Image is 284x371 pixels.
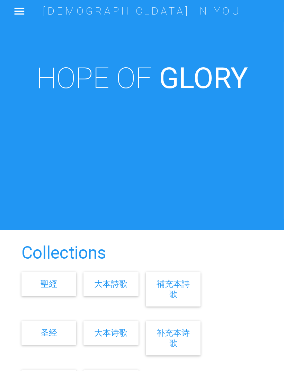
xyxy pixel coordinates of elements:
[179,60,193,95] i: L
[213,60,231,95] i: R
[159,60,179,95] i: G
[41,279,57,289] a: 聖經
[231,60,248,95] i: Y
[41,328,57,338] a: 圣经
[193,60,213,95] i: O
[36,60,152,95] span: HOPE OF
[94,279,127,289] a: 大本詩歌
[94,328,127,338] a: 大本诗歌
[255,340,279,366] iframe: Chat
[157,328,190,348] a: 补充本诗歌
[157,279,190,299] a: 補充本詩歌
[21,243,263,262] h2: Collections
